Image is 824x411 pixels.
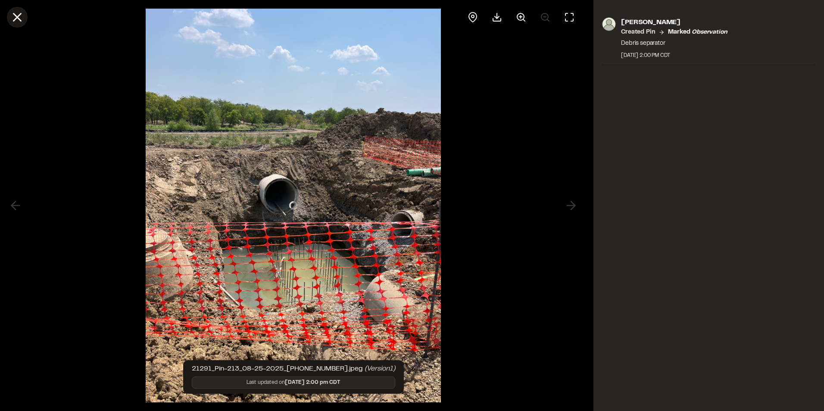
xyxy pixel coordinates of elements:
[462,7,483,28] div: View pin on map
[602,17,616,31] img: photo
[7,7,28,28] button: Close modal
[559,7,580,28] button: Toggle Fullscreen
[668,28,727,37] p: Marked
[621,39,727,48] p: Debris separator
[511,7,531,28] button: Zoom in
[692,30,727,35] em: observation
[621,28,655,37] p: Created Pin
[621,52,727,59] div: [DATE] 2:00 PM CDT
[621,17,727,28] p: [PERSON_NAME]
